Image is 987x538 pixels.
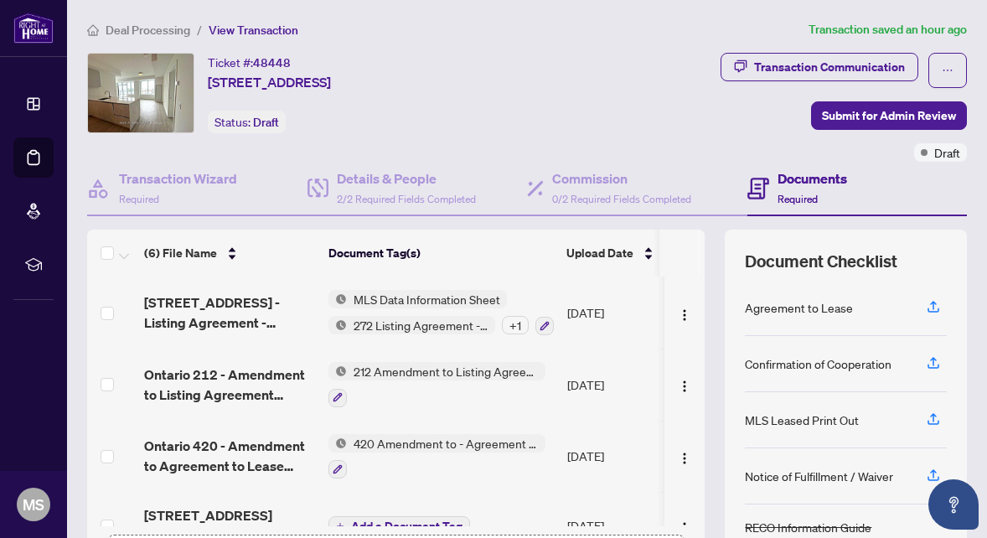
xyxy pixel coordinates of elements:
th: (6) File Name [137,230,322,277]
img: Status Icon [328,316,347,334]
button: Status Icon212 Amendment to Listing Agreement - Authority to Offer for Lease Price Change/Extensi... [328,362,545,407]
span: 0/2 Required Fields Completed [552,193,691,205]
button: Status IconMLS Data Information SheetStatus Icon272 Listing Agreement - Landlord Designated Repre... [328,290,554,335]
span: Draft [253,115,279,130]
img: logo [13,13,54,44]
li: / [197,20,202,39]
button: Open asap [928,479,979,530]
span: Upload Date [566,244,633,262]
div: Status: [208,111,286,133]
button: Logo [671,299,698,326]
button: Transaction Communication [721,53,918,81]
h4: Transaction Wizard [119,168,237,189]
span: Ontario 212 - Amendment to Listing Agreement Authority to Offer for Lease Price ChangeExtensionAm... [144,365,315,405]
th: Upload Date [560,230,674,277]
span: [STREET_ADDRESS] - Listing Agreement - Landlord Designated Representation.pdf [144,292,315,333]
span: 48448 [253,55,291,70]
th: Document Tag(s) [322,230,560,277]
div: Confirmation of Cooperation [745,354,891,373]
h4: Details & People [337,168,476,189]
span: Required [119,193,159,205]
button: Logo [671,442,698,469]
img: Status Icon [328,434,347,453]
div: Agreement to Lease [745,298,853,317]
span: Submit for Admin Review [822,102,956,129]
img: IMG-W12321636_1.jpg [88,54,194,132]
span: MS [23,493,44,516]
article: Transaction saved an hour ago [809,20,967,39]
span: ellipsis [942,65,953,76]
div: RECO Information Guide [745,518,871,536]
img: Logo [678,380,691,393]
span: 420 Amendment to - Agreement to Lease - Residential [347,434,545,453]
h4: Commission [552,168,691,189]
div: MLS Leased Print Out [745,411,859,429]
span: Document Checklist [745,250,897,273]
span: 212 Amendment to Listing Agreement - Authority to Offer for Lease Price Change/Extension/Amendmen... [347,362,545,380]
h4: Documents [778,168,847,189]
span: home [87,24,99,36]
span: 272 Listing Agreement - Landlord Designated Representation Agreement Authority to Offer for Lease [347,316,495,334]
div: + 1 [502,316,529,334]
td: [DATE] [561,421,674,493]
td: [DATE] [561,349,674,421]
span: [STREET_ADDRESS] [208,72,331,92]
span: MLS Data Information Sheet [347,290,507,308]
img: Logo [678,521,691,535]
div: Transaction Communication [754,54,905,80]
span: Draft [934,143,960,162]
span: Required [778,193,818,205]
span: View Transaction [209,23,298,38]
span: Ontario 420 - Amendment to Agreement to Lease Residential.pdf [144,436,315,476]
span: plus [336,522,344,530]
img: Logo [678,452,691,465]
div: Notice of Fulfillment / Waiver [745,467,893,485]
img: Logo [678,308,691,322]
span: 2/2 Required Fields Completed [337,193,476,205]
span: Add a Document Tag [351,520,462,532]
div: Ticket #: [208,53,291,72]
img: Status Icon [328,290,347,308]
td: [DATE] [561,277,674,349]
button: Submit for Admin Review [811,101,967,130]
span: (6) File Name [144,244,217,262]
img: Status Icon [328,362,347,380]
button: Add a Document Tag [328,515,470,536]
button: Logo [671,371,698,398]
button: Status Icon420 Amendment to - Agreement to Lease - Residential [328,434,545,479]
span: Deal Processing [106,23,190,38]
button: Add a Document Tag [328,516,470,536]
